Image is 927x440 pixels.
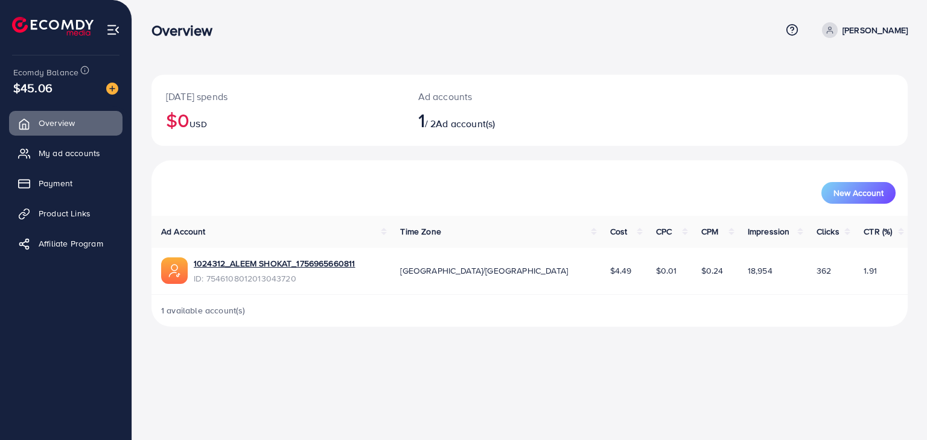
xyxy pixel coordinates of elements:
[13,66,78,78] span: Ecomdy Balance
[161,257,188,284] img: ic-ads-acc.e4c84228.svg
[166,108,389,131] h2: $0
[701,225,718,237] span: CPM
[9,111,123,135] a: Overview
[106,23,120,37] img: menu
[194,272,355,284] span: ID: 7546108012013043720
[864,225,892,237] span: CTR (%)
[656,225,672,237] span: CPC
[817,22,908,38] a: [PERSON_NAME]
[418,106,425,134] span: 1
[39,147,100,159] span: My ad accounts
[610,265,632,277] span: $4.49
[656,265,677,277] span: $0.01
[817,265,831,277] span: 362
[9,231,123,256] a: Affiliate Program
[151,22,222,39] h3: Overview
[701,265,724,277] span: $0.24
[418,89,578,104] p: Ad accounts
[400,265,568,277] span: [GEOGRAPHIC_DATA]/[GEOGRAPHIC_DATA]
[748,265,772,277] span: 18,954
[833,189,884,197] span: New Account
[39,207,91,219] span: Product Links
[436,117,495,130] span: Ad account(s)
[9,141,123,165] a: My ad accounts
[39,117,75,129] span: Overview
[13,79,53,96] span: $45.06
[9,201,123,225] a: Product Links
[194,257,355,269] a: 1024312_ALEEM SHOKAT_1756965660811
[161,225,206,237] span: Ad Account
[843,23,908,37] p: [PERSON_NAME]
[9,171,123,195] a: Payment
[748,225,790,237] span: Impression
[864,265,877,277] span: 1.91
[610,225,628,237] span: Cost
[12,17,94,36] img: logo
[821,182,896,204] button: New Account
[418,108,578,131] h2: / 2
[106,83,118,95] img: image
[161,304,246,316] span: 1 available account(s)
[400,225,441,237] span: Time Zone
[39,177,72,189] span: Payment
[190,118,206,130] span: USD
[817,225,839,237] span: Clicks
[39,237,103,250] span: Affiliate Program
[166,89,389,104] p: [DATE] spends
